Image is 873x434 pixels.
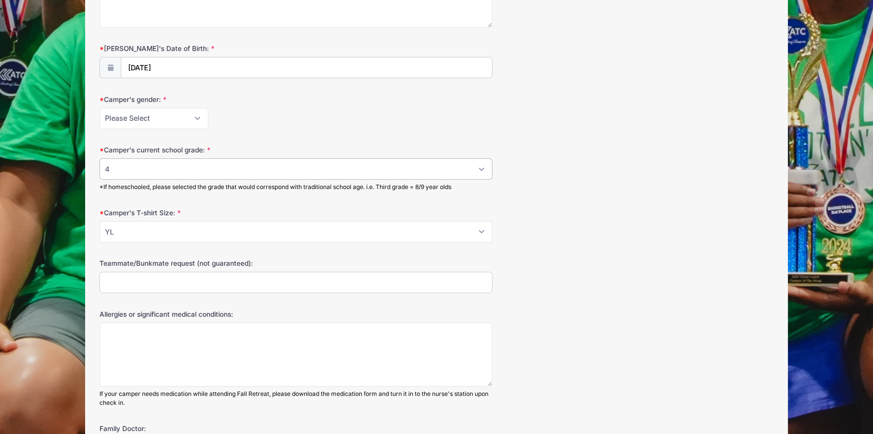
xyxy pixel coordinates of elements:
[99,258,324,268] label: Teammate/Bunkmate request (not guaranteed):
[99,424,324,434] label: Family Doctor:
[99,44,324,53] label: [PERSON_NAME]'s Date of Birth:
[99,95,324,104] label: Camper's gender:
[99,183,492,192] div: *If homeschooled, please selected the grade that would correspond with traditional school age. i....
[99,208,324,218] label: Camper's T-shirt Size:
[99,389,492,407] div: If your camper needs medication while attending Fall Retreat, please download the medication form...
[121,57,492,78] input: mm/dd/yyyy
[99,145,324,155] label: Camper's current school grade:
[99,309,324,319] label: Allergies or significant medical conditions:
